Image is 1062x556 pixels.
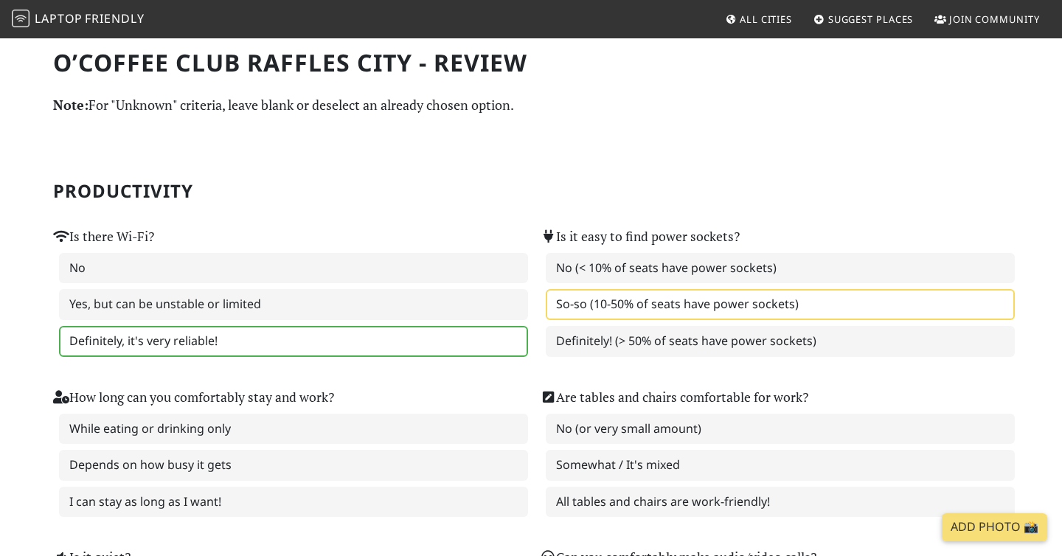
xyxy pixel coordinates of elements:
label: No (or very small amount) [546,414,1015,445]
label: Definitely! (> 50% of seats have power sockets) [546,326,1015,357]
a: Add Photo 📸 [942,513,1047,541]
label: While eating or drinking only [59,414,528,445]
p: For "Unknown" criteria, leave blank or deselect an already chosen option. [53,94,1009,116]
label: Somewhat / It's mixed [546,450,1015,481]
a: Suggest Places [808,6,920,32]
label: Yes, but can be unstable or limited [59,289,528,320]
h2: Productivity [53,181,1009,202]
label: How long can you comfortably stay and work? [53,387,334,408]
label: No (< 10% of seats have power sockets) [546,253,1015,284]
span: Suggest Places [828,13,914,26]
img: LaptopFriendly [12,10,29,27]
label: So-so (10-50% of seats have power sockets) [546,289,1015,320]
a: Join Community [929,6,1046,32]
strong: Note: [53,96,88,114]
span: Join Community [949,13,1040,26]
h1: O’Coffee Club Raffles City - Review [53,49,1009,77]
span: Laptop [35,10,83,27]
label: No [59,253,528,284]
span: Friendly [85,10,144,27]
label: All tables and chairs are work-friendly! [546,487,1015,518]
a: LaptopFriendly LaptopFriendly [12,7,145,32]
a: All Cities [719,6,798,32]
label: Are tables and chairs comfortable for work? [540,387,808,408]
label: I can stay as long as I want! [59,487,528,518]
label: Depends on how busy it gets [59,450,528,481]
label: Is it easy to find power sockets? [540,226,740,247]
label: Definitely, it's very reliable! [59,326,528,357]
span: All Cities [740,13,792,26]
label: Is there Wi-Fi? [53,226,154,247]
